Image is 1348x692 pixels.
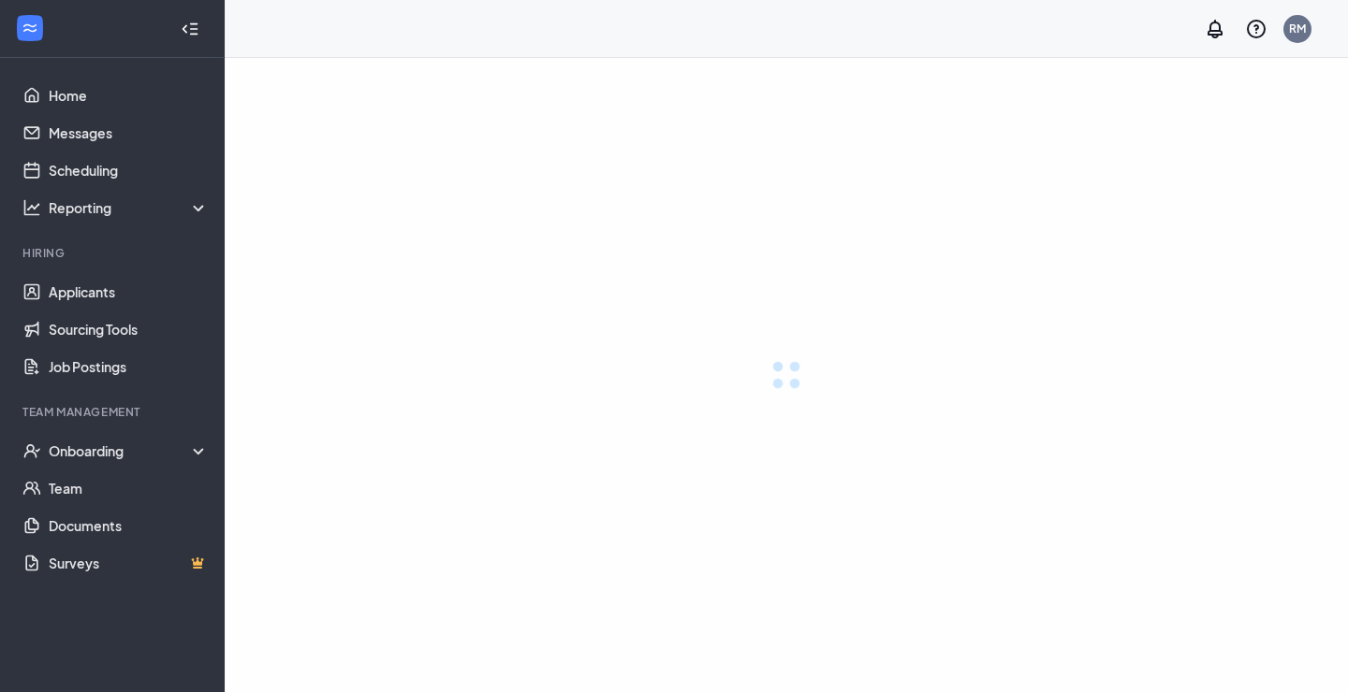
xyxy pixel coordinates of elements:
div: Hiring [22,245,205,261]
div: Onboarding [49,441,210,460]
svg: WorkstreamLogo [21,19,39,37]
a: Messages [49,114,209,151]
div: Team Management [22,404,205,420]
div: RM [1289,21,1306,36]
a: Applicants [49,273,209,310]
svg: UserCheck [22,441,41,460]
div: Reporting [49,198,210,217]
a: Job Postings [49,348,209,385]
a: Home [49,77,209,114]
a: Team [49,469,209,507]
a: Scheduling [49,151,209,189]
a: Sourcing Tools [49,310,209,348]
svg: Analysis [22,198,41,217]
a: Documents [49,507,209,544]
svg: Notifications [1204,18,1226,40]
svg: QuestionInfo [1245,18,1267,40]
a: SurveysCrown [49,544,209,582]
svg: Collapse [181,20,199,38]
